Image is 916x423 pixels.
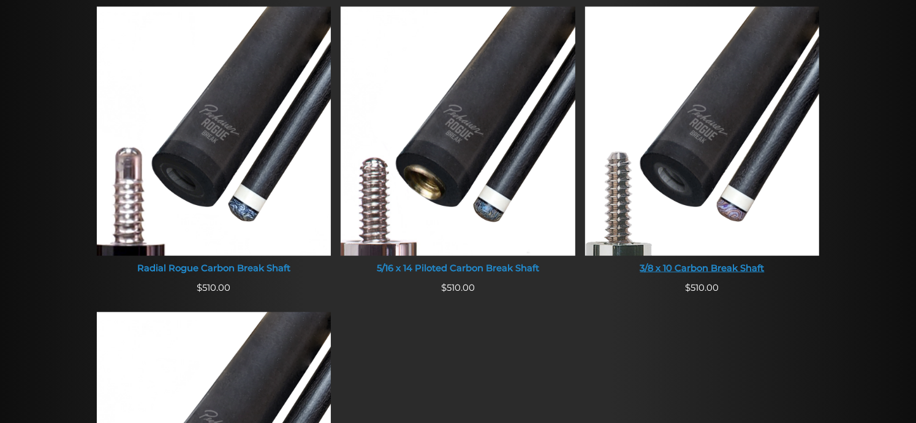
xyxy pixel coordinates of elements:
[97,263,331,274] div: Radial Rogue Carbon Break Shaft
[341,7,575,256] img: 5/16 x 14 Piloted Carbon Break Shaft
[341,7,575,282] a: 5/16 x 14 Piloted Carbon Break Shaft 5/16 x 14 Piloted Carbon Break Shaft
[686,282,719,293] span: 510.00
[686,282,691,293] span: $
[585,7,820,282] a: 3/8 x 10 Carbon Break Shaft 3/8 x 10 Carbon Break Shaft
[441,282,447,293] span: $
[97,7,331,256] img: Radial Rogue Carbon Break Shaft
[585,7,820,256] img: 3/8 x 10 Carbon Break Shaft
[97,7,331,282] a: Radial Rogue Carbon Break Shaft Radial Rogue Carbon Break Shaft
[197,282,230,293] span: 510.00
[441,282,475,293] span: 510.00
[585,263,820,274] div: 3/8 x 10 Carbon Break Shaft
[341,263,575,274] div: 5/16 x 14 Piloted Carbon Break Shaft
[197,282,202,293] span: $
